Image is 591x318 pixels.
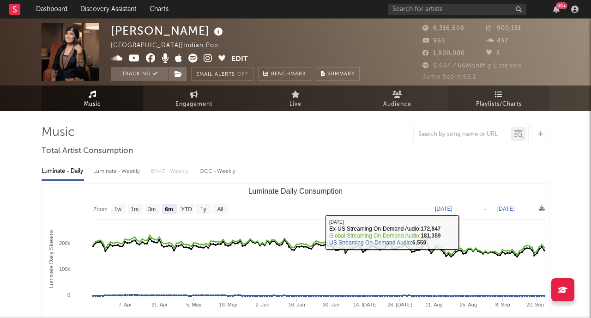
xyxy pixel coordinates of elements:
[460,302,477,307] text: 25. Aug
[425,302,442,307] text: 11. Aug
[316,67,360,81] button: Summary
[175,99,212,110] span: Engagement
[482,206,487,212] text: →
[84,99,101,110] span: Music
[422,38,445,44] span: 963
[289,302,305,307] text: 16. Jun
[237,72,248,77] em: Off
[476,99,522,110] span: Playlists/Charts
[48,229,54,288] text: Luminate Daily Streams
[42,164,84,179] div: Luminate - Daily
[553,6,560,13] button: 99+
[199,164,236,179] div: OCC - Weekly
[219,302,237,307] text: 19. May
[165,206,173,213] text: 6m
[59,240,70,246] text: 200k
[42,146,133,157] span: Total Artist Consumption
[327,72,355,77] span: Summary
[151,302,168,307] text: 21. Apr
[111,40,229,51] div: [GEOGRAPHIC_DATA] | Indian Pop
[191,67,253,81] button: Email AlertsOff
[119,302,132,307] text: 7. Apr
[486,38,508,44] span: 437
[143,86,245,111] a: Engagement
[245,86,346,111] a: Live
[495,302,510,307] text: 8. Sep
[42,86,143,111] a: Music
[181,206,192,213] text: YTD
[255,302,269,307] text: 2. Jun
[131,206,139,213] text: 1m
[346,86,448,111] a: Audience
[526,302,544,307] text: 22. Sep
[59,266,70,272] text: 100k
[67,292,70,298] text: 0
[115,206,122,213] text: 1w
[497,206,515,212] text: [DATE]
[448,86,549,111] a: Playlists/Charts
[289,99,302,110] span: Live
[422,74,476,80] span: Jump Score: 62.1
[271,69,306,80] span: Benchmark
[414,131,511,138] input: Search by song name or URL
[486,50,500,56] span: 5
[93,206,108,213] text: Zoom
[186,302,202,307] text: 5. May
[353,302,378,307] text: 14. [DATE]
[388,4,526,15] input: Search for artists
[248,187,343,195] text: Luminate Daily Consumption
[148,206,156,213] text: 3m
[422,25,464,31] span: 6,316,608
[323,302,339,307] text: 30. Jun
[435,206,452,212] text: [DATE]
[200,206,206,213] text: 1y
[556,2,567,9] div: 99 +
[217,206,223,213] text: All
[231,54,248,65] button: Edit
[111,23,225,38] div: [PERSON_NAME]
[383,99,411,110] span: Audience
[93,164,142,179] div: Luminate - Weekly
[387,302,412,307] text: 28. [DATE]
[111,67,169,81] button: Tracking
[422,50,465,56] span: 1,800,000
[422,63,522,69] span: 9,664,466 Monthly Listeners
[486,25,521,31] span: 900,151
[258,67,311,81] a: Benchmark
